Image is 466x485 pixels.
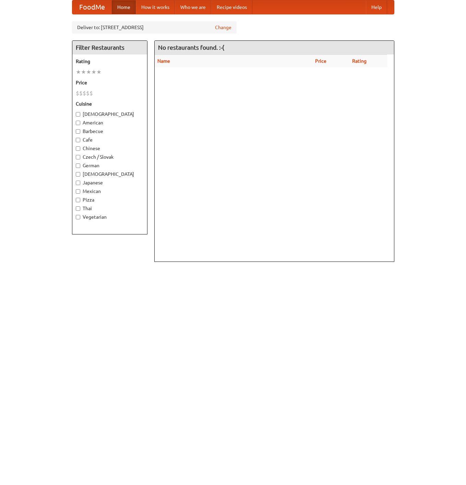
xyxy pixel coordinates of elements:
[76,214,144,220] label: Vegetarian
[76,89,79,97] li: $
[211,0,252,14] a: Recipe videos
[86,89,89,97] li: $
[76,68,81,76] li: ★
[81,68,86,76] li: ★
[76,155,80,159] input: Czech / Slovak
[76,215,80,219] input: Vegetarian
[76,129,80,134] input: Barbecue
[76,111,144,118] label: [DEMOGRAPHIC_DATA]
[76,163,80,168] input: German
[72,21,237,34] div: Deliver to: [STREET_ADDRESS]
[76,145,144,152] label: Chinese
[315,58,326,64] a: Price
[76,119,144,126] label: American
[96,68,101,76] li: ★
[76,206,80,211] input: Thai
[76,146,80,151] input: Chinese
[79,89,83,97] li: $
[136,0,175,14] a: How it works
[366,0,387,14] a: Help
[157,58,170,64] a: Name
[76,171,144,178] label: [DEMOGRAPHIC_DATA]
[112,0,136,14] a: Home
[76,196,144,203] label: Pizza
[76,128,144,135] label: Barbecue
[76,138,80,142] input: Cafe
[175,0,211,14] a: Who we are
[76,198,80,202] input: Pizza
[76,181,80,185] input: Japanese
[76,189,80,194] input: Mexican
[215,24,231,31] a: Change
[76,179,144,186] label: Japanese
[76,112,80,117] input: [DEMOGRAPHIC_DATA]
[91,68,96,76] li: ★
[76,162,144,169] label: German
[72,41,147,54] h4: Filter Restaurants
[83,89,86,97] li: $
[72,0,112,14] a: FoodMe
[76,121,80,125] input: American
[89,89,93,97] li: $
[76,205,144,212] label: Thai
[76,188,144,195] label: Mexican
[76,58,144,65] h5: Rating
[76,79,144,86] h5: Price
[76,172,80,177] input: [DEMOGRAPHIC_DATA]
[352,58,367,64] a: Rating
[76,100,144,107] h5: Cuisine
[76,154,144,160] label: Czech / Slovak
[158,44,224,51] ng-pluralize: No restaurants found. :-(
[86,68,91,76] li: ★
[76,136,144,143] label: Cafe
